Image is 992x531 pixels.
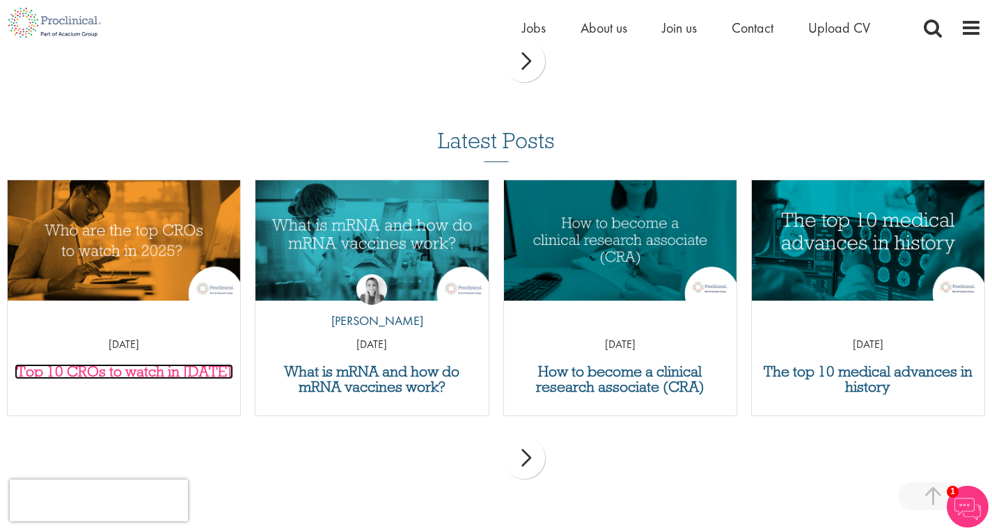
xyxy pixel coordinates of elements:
a: The top 10 medical advances in history [759,364,977,395]
p: [DATE] [255,337,488,353]
div: next [503,437,545,479]
a: Join us [662,19,697,37]
iframe: reCAPTCHA [10,480,188,521]
p: [DATE] [8,337,240,353]
img: How to become a clinical research associate (CRA) [504,180,737,301]
a: What is mRNA and how do mRNA vaccines work? [262,364,481,395]
p: [DATE] [752,337,984,353]
a: Top 10 CROs to watch in [DATE] [15,364,233,379]
a: About us [581,19,627,37]
a: Link to a post [8,180,240,303]
div: next [503,40,545,82]
a: Link to a post [752,180,984,303]
img: Top 10 medical advances in history [752,180,984,301]
a: Jobs [522,19,546,37]
span: 1 [947,486,959,498]
a: Contact [732,19,773,37]
a: Link to a post [255,180,488,303]
p: [PERSON_NAME] [321,312,423,330]
h3: Latest Posts [438,129,555,162]
a: Upload CV [808,19,870,37]
a: Hannah Burke [PERSON_NAME] [321,274,423,337]
img: Top 10 CROs 2025 | Proclinical [8,180,240,301]
a: Link to a post [504,180,737,303]
img: Chatbot [947,486,989,528]
img: Hannah Burke [356,274,387,305]
a: How to become a clinical research associate (CRA) [511,364,730,395]
img: What is mRNA and how do mRNA vaccines work [255,180,488,301]
p: [DATE] [504,337,737,353]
